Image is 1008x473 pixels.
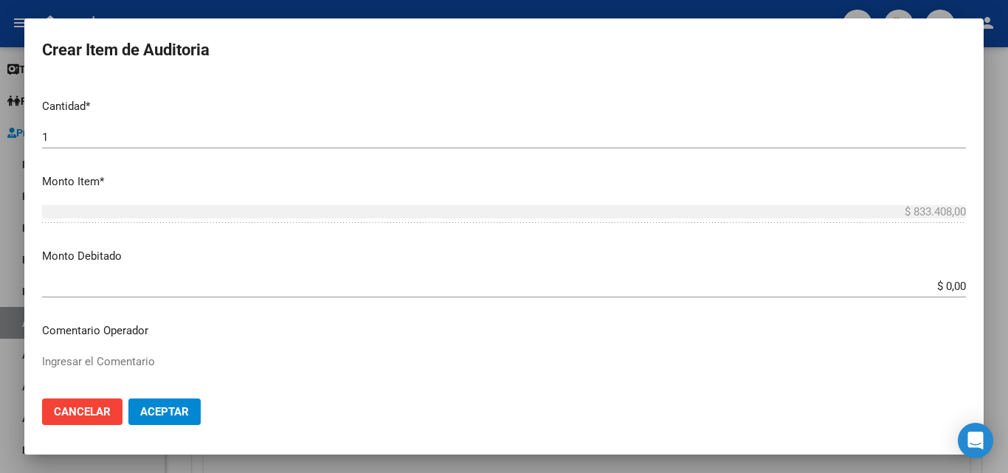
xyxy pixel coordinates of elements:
button: Aceptar [128,398,201,425]
p: Monto Item [42,173,966,190]
p: Cantidad [42,98,966,115]
div: Open Intercom Messenger [958,423,993,458]
p: Comentario Operador [42,322,966,339]
span: Aceptar [140,405,189,418]
h2: Crear Item de Auditoria [42,36,966,64]
p: Monto Debitado [42,248,966,265]
button: Cancelar [42,398,122,425]
span: Cancelar [54,405,111,418]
